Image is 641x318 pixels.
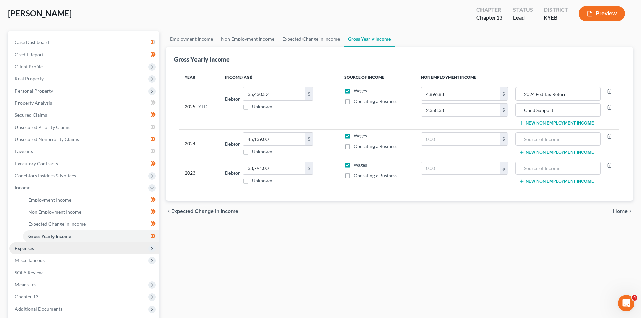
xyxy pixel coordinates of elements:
[500,87,508,100] div: $
[28,221,86,227] span: Expected Change in Income
[354,133,367,138] span: Wages
[476,14,502,22] div: Chapter
[500,133,508,145] div: $
[15,51,44,57] span: Credit Report
[15,64,43,69] span: Client Profile
[519,150,594,155] button: New Non Employment Income
[28,209,81,215] span: Non Employment Income
[421,87,500,100] input: 0.00
[354,87,367,93] span: Wages
[305,162,313,175] div: $
[9,36,159,48] a: Case Dashboard
[243,133,305,145] input: 0.00
[23,230,159,242] a: Gross Yearly Income
[15,306,62,312] span: Additional Documents
[243,87,305,100] input: 0.00
[519,120,594,126] button: New Non Employment Income
[500,162,508,175] div: $
[185,132,214,155] div: 2024
[15,39,49,45] span: Case Dashboard
[305,133,313,145] div: $
[252,148,272,155] label: Unknown
[15,161,58,166] span: Executory Contracts
[15,257,45,263] span: Miscellaneous
[166,31,217,47] a: Employment Income
[9,145,159,157] a: Lawsuits
[339,71,416,84] th: Source of Income
[354,143,397,149] span: Operating a Business
[171,209,238,214] span: Expected Change in Income
[217,31,278,47] a: Non Employment Income
[305,87,313,100] div: $
[513,14,533,22] div: Lead
[15,88,53,94] span: Personal Property
[513,6,533,14] div: Status
[8,8,72,18] span: [PERSON_NAME]
[613,209,628,214] span: Home
[174,55,230,63] div: Gross Yearly Income
[225,140,240,147] label: Debtor
[225,169,240,176] label: Debtor
[15,173,76,178] span: Codebtors Insiders & Notices
[421,133,500,145] input: 0.00
[220,71,339,84] th: Income (AGI)
[354,162,367,168] span: Wages
[9,121,159,133] a: Unsecured Priority Claims
[185,162,214,184] div: 2023
[252,103,272,110] label: Unknown
[9,97,159,109] a: Property Analysis
[618,295,634,311] iframe: Intercom live chat
[496,14,502,21] span: 13
[166,209,171,214] i: chevron_left
[416,71,619,84] th: Non Employment Income
[15,100,52,106] span: Property Analysis
[519,87,597,100] input: Source of Income
[632,295,637,301] span: 4
[28,197,71,203] span: Employment Income
[500,104,508,116] div: $
[15,245,34,251] span: Expenses
[198,103,208,110] span: YTD
[628,209,633,214] i: chevron_right
[243,162,305,175] input: 0.00
[15,282,38,287] span: Means Test
[421,162,500,175] input: 0.00
[519,104,597,116] input: Source of Income
[252,177,272,184] label: Unknown
[519,133,597,145] input: Source of Income
[579,6,625,21] button: Preview
[9,109,159,121] a: Secured Claims
[15,270,43,275] span: SOFA Review
[23,194,159,206] a: Employment Income
[225,95,240,102] label: Debtor
[15,294,38,299] span: Chapter 13
[344,31,395,47] a: Gross Yearly Income
[166,209,238,214] button: chevron_left Expected Change in Income
[15,76,44,81] span: Real Property
[9,267,159,279] a: SOFA Review
[421,104,500,116] input: 0.00
[15,185,30,190] span: Income
[23,218,159,230] a: Expected Change in Income
[613,209,633,214] button: Home chevron_right
[9,133,159,145] a: Unsecured Nonpriority Claims
[476,6,502,14] div: Chapter
[519,162,597,175] input: Source of Income
[15,112,47,118] span: Secured Claims
[185,87,214,126] div: 2025
[9,48,159,61] a: Credit Report
[23,206,159,218] a: Non Employment Income
[179,71,220,84] th: Year
[15,124,70,130] span: Unsecured Priority Claims
[28,233,71,239] span: Gross Yearly Income
[519,179,594,184] button: New Non Employment Income
[544,14,568,22] div: KYEB
[354,173,397,178] span: Operating a Business
[9,157,159,170] a: Executory Contracts
[15,148,33,154] span: Lawsuits
[15,136,79,142] span: Unsecured Nonpriority Claims
[354,98,397,104] span: Operating a Business
[278,31,344,47] a: Expected Change in Income
[544,6,568,14] div: District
